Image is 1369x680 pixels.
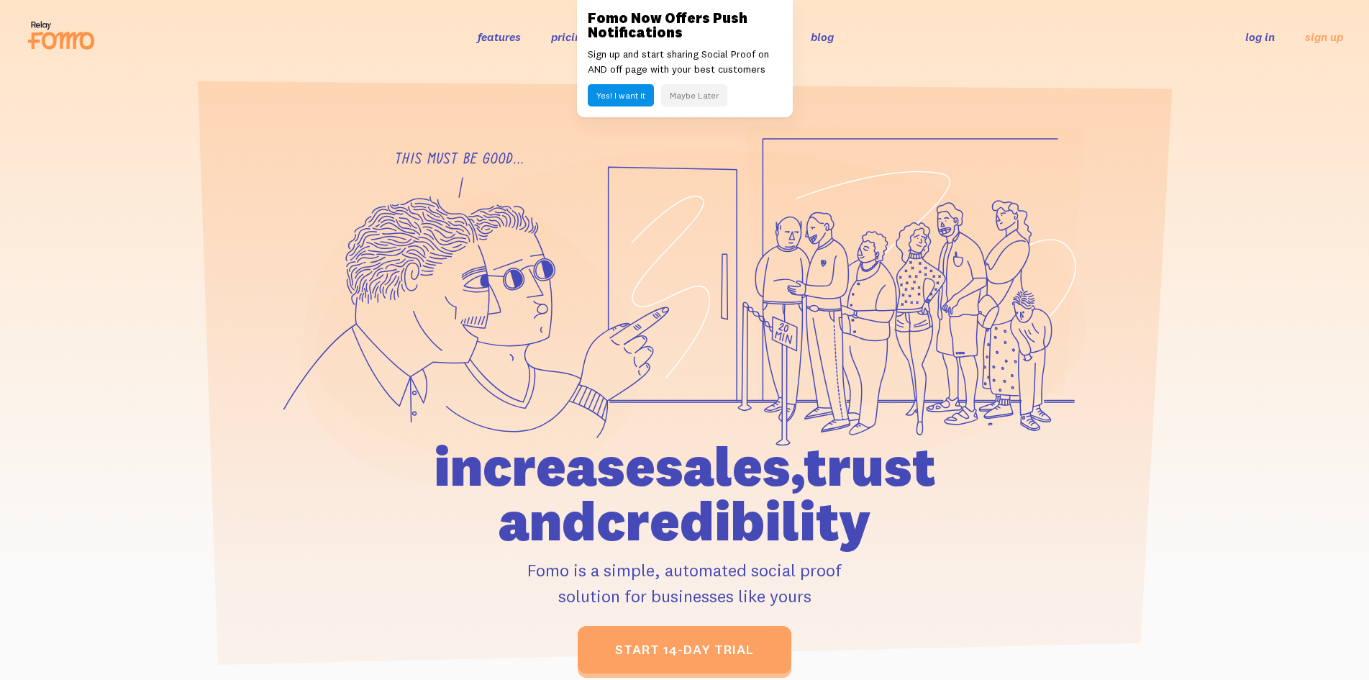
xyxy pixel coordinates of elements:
a: start 14-day trial [578,626,791,674]
a: features [478,30,521,44]
h1: increase sales, trust and credibility [352,439,1018,548]
button: Maybe Later [661,84,727,106]
p: Fomo is a simple, automated social proof solution for businesses like yours [352,557,1018,609]
a: pricing [551,30,588,44]
a: sign up [1305,30,1343,45]
h3: Fomo Now Offers Push Notifications [588,11,782,40]
button: Yes! I want it [588,84,654,106]
a: blog [811,30,834,44]
a: log in [1245,30,1275,44]
p: Sign up and start sharing Social Proof on AND off page with your best customers [588,47,782,77]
